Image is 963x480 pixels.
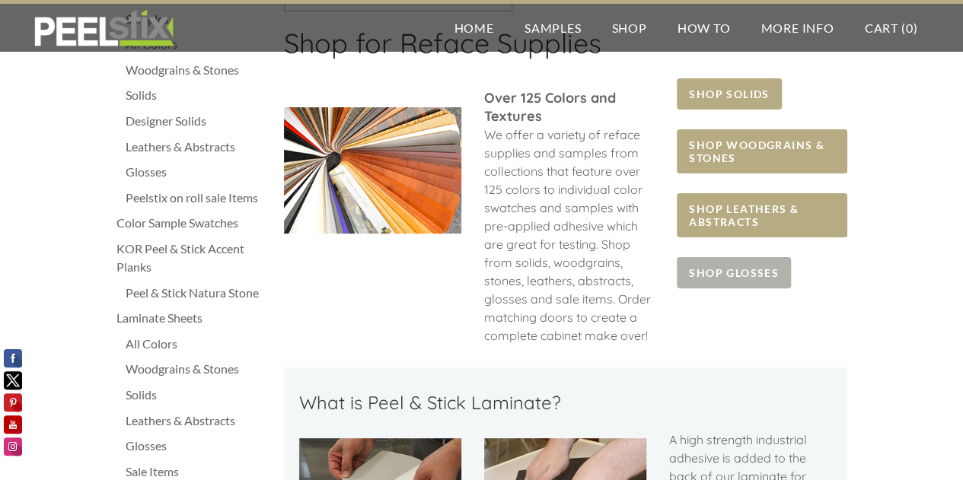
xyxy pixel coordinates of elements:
[484,127,651,343] span: We offer a variety of reface supplies and samples from collections that feature over 125 colors t...
[677,129,847,173] a: SHOP WOODGRAINS & STONES
[126,437,269,455] a: Glosses
[126,86,269,104] a: Solids
[677,257,791,288] a: SHOP GLOSSES
[126,61,269,79] a: Woodgrains & Stones
[677,78,781,110] a: SHOP SOLIDS
[30,9,177,47] img: REFACE SUPPLIES
[284,107,461,234] img: Picture
[126,163,269,181] a: Glosses
[677,193,847,237] a: SHOP LEATHERS & ABSTRACTS
[596,4,662,52] a: Shop
[126,386,269,404] a: Solids
[126,138,269,156] a: Leathers & Abstracts
[509,4,597,52] a: Samples
[299,391,561,414] font: What is Peel & Stick Laminate?
[126,412,269,430] a: Leathers & Abstracts
[126,335,269,353] a: All Colors
[439,4,509,52] a: Home
[662,4,746,52] a: How To
[850,4,933,52] a: Cart (0)
[126,189,269,207] a: Peelstix on roll sale Items
[116,240,269,276] a: KOR Peel & Stick Accent Planks
[126,112,269,130] a: Designer Solids
[905,21,913,35] span: 0
[116,214,269,232] a: Color Sample Swatches
[116,309,269,327] a: Laminate Sheets
[126,284,269,302] a: Peel & Stick Natura Stone
[126,360,269,378] a: Woodgrains & Stones
[484,89,616,125] font: ​Over 125 Colors and Textures
[745,4,849,52] a: More Info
